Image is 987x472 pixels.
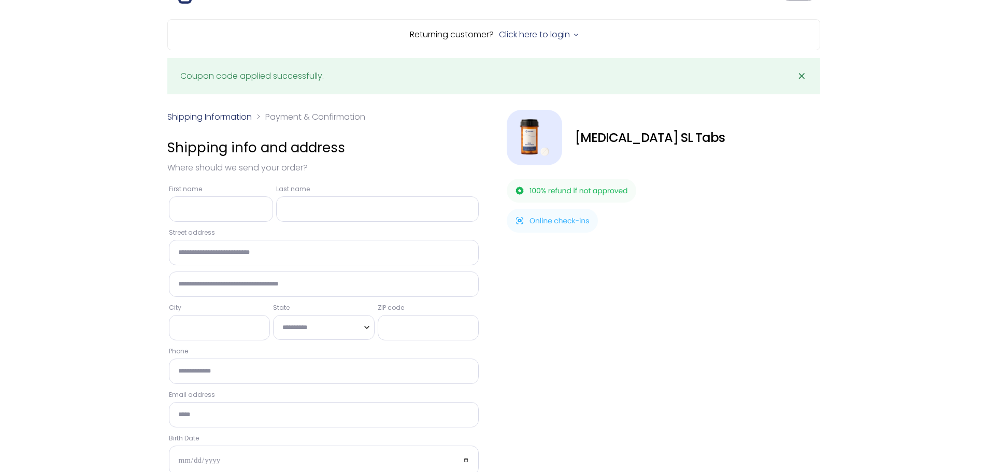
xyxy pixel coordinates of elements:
span: ✕ [797,69,806,83]
div: Coupon code applied successfully. [180,69,324,83]
label: Last name [276,184,479,194]
a: Click here to login [499,27,570,42]
div: [MEDICAL_DATA] SL Tabs [575,131,820,145]
a: Shipping Information [167,111,252,123]
label: Birth Date [169,434,479,443]
div: Returning customer? [167,19,820,50]
a: ✕ [792,66,812,87]
label: ZIP code [378,303,479,312]
img: 100% refund if not approved [507,179,636,203]
label: Email address [169,390,479,399]
label: State [273,303,375,312]
label: Phone [169,347,479,356]
img: Sermorelin SL Tabs [507,110,562,165]
h3: Shipping info and address [167,135,481,161]
span: > [256,111,261,123]
p: Where should we send your order? [167,161,481,175]
img: Online check-ins [507,209,598,233]
span: Payment & Confirmation [265,111,365,123]
label: City [169,303,270,312]
label: Street address [169,228,479,237]
label: First name [169,184,274,194]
